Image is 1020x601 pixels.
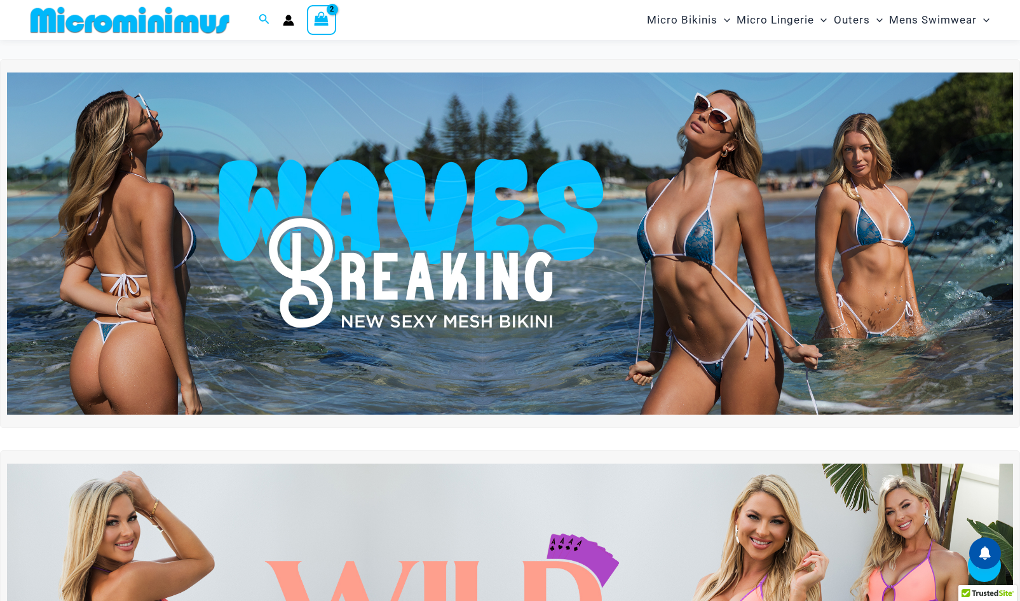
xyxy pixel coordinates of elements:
[733,4,830,36] a: Micro LingerieMenu ToggleMenu Toggle
[642,2,995,38] nav: Site Navigation
[834,4,870,36] span: Outers
[644,4,733,36] a: Micro BikinisMenu ToggleMenu Toggle
[647,4,717,36] span: Micro Bikinis
[307,5,336,34] a: View Shopping Cart, 2 items
[870,4,883,36] span: Menu Toggle
[814,4,827,36] span: Menu Toggle
[7,73,1013,415] img: Waves Breaking Ocean Bikini Pack
[886,4,993,36] a: Mens SwimwearMenu ToggleMenu Toggle
[889,4,977,36] span: Mens Swimwear
[717,4,730,36] span: Menu Toggle
[831,4,886,36] a: OutersMenu ToggleMenu Toggle
[737,4,814,36] span: Micro Lingerie
[25,6,235,34] img: MM SHOP LOGO FLAT
[259,12,270,28] a: Search icon link
[977,4,989,36] span: Menu Toggle
[283,15,294,26] a: Account icon link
